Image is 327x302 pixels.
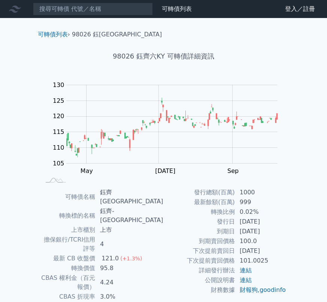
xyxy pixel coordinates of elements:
[53,97,64,104] tspan: 125
[41,263,96,273] td: 轉換價值
[53,144,64,151] tspan: 110
[96,225,163,235] td: 上市
[120,255,142,261] span: (+1.3%)
[41,273,96,292] td: CBAS 權利金（百元報價）
[41,225,96,235] td: 上市櫃別
[235,285,287,295] td: ,
[53,113,64,120] tspan: 120
[81,167,93,174] tspan: May
[235,246,287,256] td: [DATE]
[279,3,321,15] a: 登入／註冊
[53,160,64,167] tspan: 105
[41,235,96,254] td: 擔保銀行/TCRI信用評等
[235,188,287,197] td: 1000
[96,235,163,254] td: 4
[41,188,96,206] td: 可轉債名稱
[100,254,120,263] div: 121.0
[164,197,235,207] td: 最新餘額(百萬)
[72,30,162,39] li: 98026 鈺[GEOGRAPHIC_DATA]
[155,167,175,174] tspan: [DATE]
[227,167,239,174] tspan: Sep
[96,263,163,273] td: 95.8
[235,197,287,207] td: 999
[32,51,296,62] h1: 98026 鈺齊六KY 可轉債詳細資訊
[53,81,64,89] tspan: 130
[96,273,163,292] td: 4.24
[96,206,163,225] td: 鈺齊-[GEOGRAPHIC_DATA]
[162,5,192,12] a: 可轉債列表
[38,30,70,39] li: ›
[164,285,235,295] td: 財務數據
[240,267,252,274] a: 連結
[38,31,68,38] a: 可轉債列表
[235,207,287,217] td: 0.02%
[164,246,235,256] td: 下次提前賣回日
[164,227,235,236] td: 到期日
[235,236,287,246] td: 100.0
[235,217,287,227] td: [DATE]
[41,292,96,302] td: CBAS 折現率
[240,286,258,293] a: 財報狗
[41,206,96,225] td: 轉換標的名稱
[260,286,286,293] a: goodinfo
[235,256,287,266] td: 101.0025
[49,81,289,175] g: Chart
[164,217,235,227] td: 發行日
[235,227,287,236] td: [DATE]
[164,256,235,266] td: 下次提前賣回價格
[164,188,235,197] td: 發行總額(百萬)
[164,266,235,275] td: 詳細發行辦法
[53,128,64,135] tspan: 115
[96,188,163,206] td: 鈺齊[GEOGRAPHIC_DATA]
[96,292,163,302] td: 3.0%
[164,207,235,217] td: 轉換比例
[33,3,153,15] input: 搜尋可轉債 代號／名稱
[240,276,252,284] a: 連結
[164,275,235,285] td: 公開說明書
[41,254,96,263] td: 最新 CB 收盤價
[164,236,235,246] td: 到期賣回價格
